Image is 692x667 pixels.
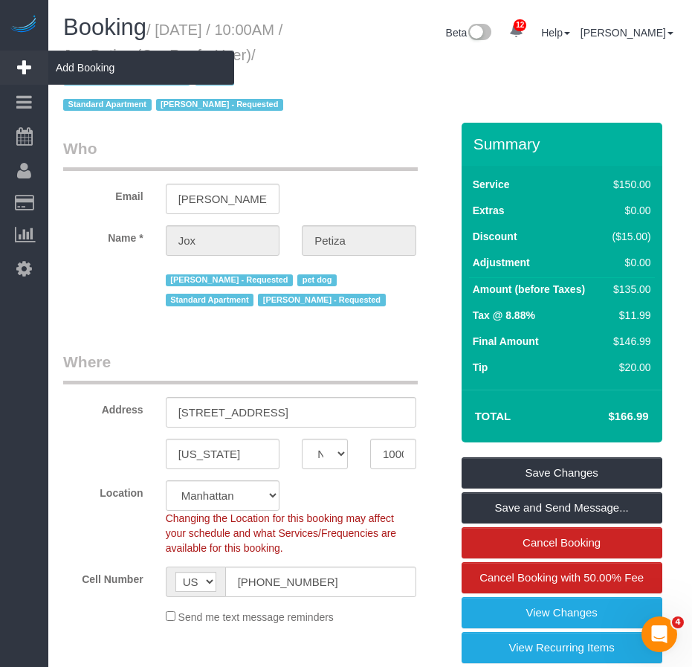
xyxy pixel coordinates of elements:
[541,27,570,39] a: Help
[52,184,155,204] label: Email
[178,611,334,623] span: Send me text message reminders
[473,203,505,218] label: Extras
[63,351,418,384] legend: Where
[156,99,283,111] span: [PERSON_NAME] - Requested
[63,99,152,111] span: Standard Apartment
[166,512,397,554] span: Changing the Location for this booking may affect your schedule and what Services/Frequencies are...
[63,22,288,114] small: / [DATE] / 10:00AM / Jox Petiza (OneRoof - User)
[514,19,526,31] span: 12
[166,294,254,306] span: Standard Apartment
[48,51,234,85] span: Add Booking
[462,597,662,628] a: View Changes
[502,15,531,48] a: 12
[473,334,539,349] label: Final Amount
[462,562,662,593] a: Cancel Booking with 50.00% Fee
[52,225,155,245] label: Name *
[607,177,651,192] div: $150.00
[473,255,530,270] label: Adjustment
[563,410,648,423] h4: $166.99
[473,229,517,244] label: Discount
[52,567,155,587] label: Cell Number
[473,308,535,323] label: Tax @ 8.88%
[297,274,337,286] span: pet dog
[607,255,651,270] div: $0.00
[607,334,651,349] div: $146.99
[63,138,418,171] legend: Who
[473,177,510,192] label: Service
[473,282,585,297] label: Amount (before Taxes)
[63,14,146,40] span: Booking
[370,439,416,469] input: Zip Code
[258,294,385,306] span: [PERSON_NAME] - Requested
[473,360,488,375] label: Tip
[641,616,677,652] iframe: Intercom live chat
[9,15,39,36] img: Automaid Logo
[166,184,280,214] input: Email
[166,274,293,286] span: [PERSON_NAME] - Requested
[462,492,662,523] a: Save and Send Message...
[672,616,684,628] span: 4
[52,397,155,417] label: Address
[607,308,651,323] div: $11.99
[462,457,662,489] a: Save Changes
[462,527,662,558] a: Cancel Booking
[479,571,644,584] span: Cancel Booking with 50.00% Fee
[225,567,416,597] input: Cell Number
[302,225,416,256] input: Last Name
[607,203,651,218] div: $0.00
[446,27,492,39] a: Beta
[607,229,651,244] div: ($15.00)
[607,282,651,297] div: $135.00
[607,360,651,375] div: $20.00
[166,439,280,469] input: City
[467,24,491,43] img: New interface
[52,480,155,500] label: Location
[462,632,662,663] a: View Recurring Items
[581,27,673,39] a: [PERSON_NAME]
[166,225,280,256] input: First Name
[475,410,511,422] strong: Total
[473,135,655,152] h3: Summary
